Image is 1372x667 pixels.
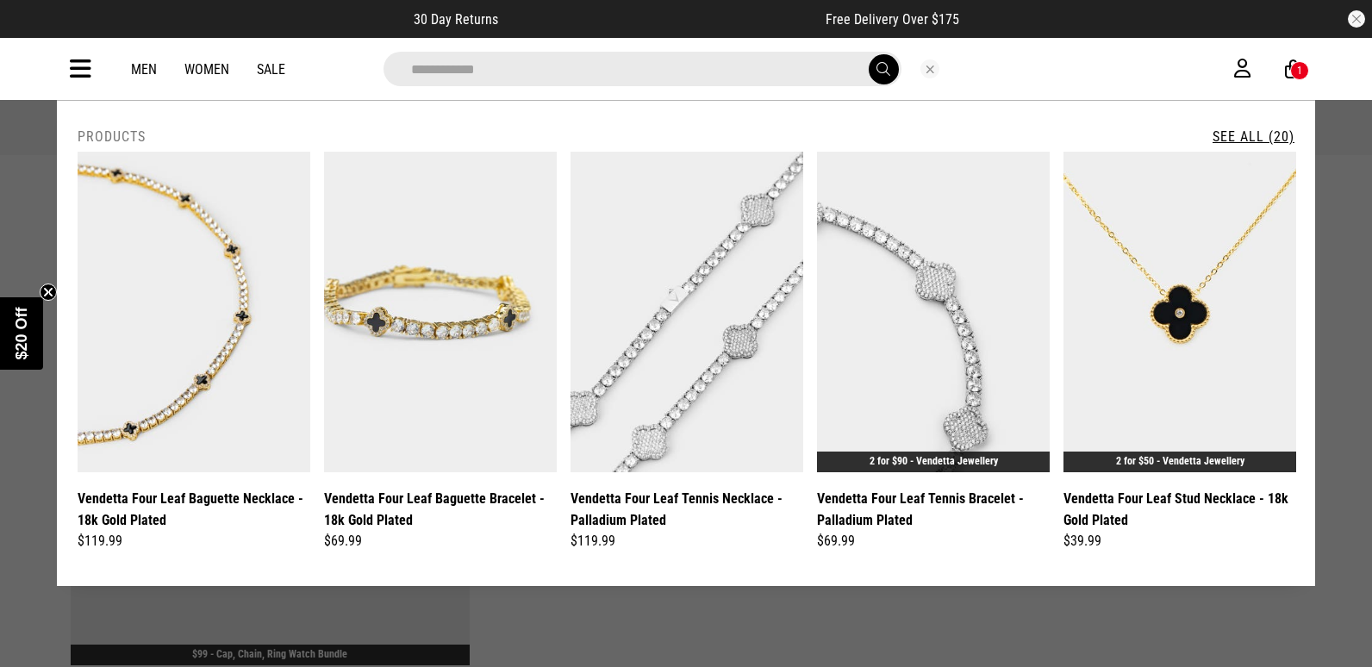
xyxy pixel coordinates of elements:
button: Close teaser [40,284,57,301]
a: 1 [1285,60,1301,78]
div: $119.99 [571,531,803,552]
a: Sale [257,61,285,78]
div: $39.99 [1063,531,1296,552]
span: 30 Day Returns [414,11,498,28]
a: Vendetta Four Leaf Stud Necklace - 18k Gold Plated [1063,488,1296,531]
div: $119.99 [78,531,310,552]
a: Vendetta Four Leaf Baguette Necklace - 18k Gold Plated [78,488,310,531]
div: 1 [1297,65,1302,77]
a: See All (20) [1213,128,1294,145]
h2: Products [78,128,146,145]
img: Vendetta Four Leaf Baguette Necklace - 18k Gold Plated in Gold [78,152,310,472]
a: Women [184,61,229,78]
a: Vendetta Four Leaf Baguette Bracelet - 18k Gold Plated [324,488,557,531]
a: Vendetta Four Leaf Tennis Bracelet - Palladium Plated [817,488,1050,531]
a: Vendetta Four Leaf Tennis Necklace - Palladium Plated [571,488,803,531]
a: Men [131,61,157,78]
img: Vendetta Four Leaf Tennis Bracelet - Palladium Plated in Silver [817,152,1050,472]
img: Vendetta Four Leaf Baguette Bracelet - 18k Gold Plated in Gold [324,152,557,472]
button: Close search [920,59,939,78]
a: 2 for $50 - Vendetta Jewellery [1116,455,1244,467]
img: Vendetta Four Leaf Tennis Necklace - Palladium Plated in Silver [571,152,803,472]
button: Open LiveChat chat widget [14,7,65,59]
span: Free Delivery Over $175 [826,11,959,28]
iframe: Customer reviews powered by Trustpilot [533,10,791,28]
div: $69.99 [324,531,557,552]
img: Vendetta Four Leaf Stud Necklace - 18k Gold Plated in White [1063,152,1296,472]
div: $69.99 [817,531,1050,552]
span: $20 Off [13,307,30,359]
a: 2 for $90 - Vendetta Jewellery [870,455,998,467]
